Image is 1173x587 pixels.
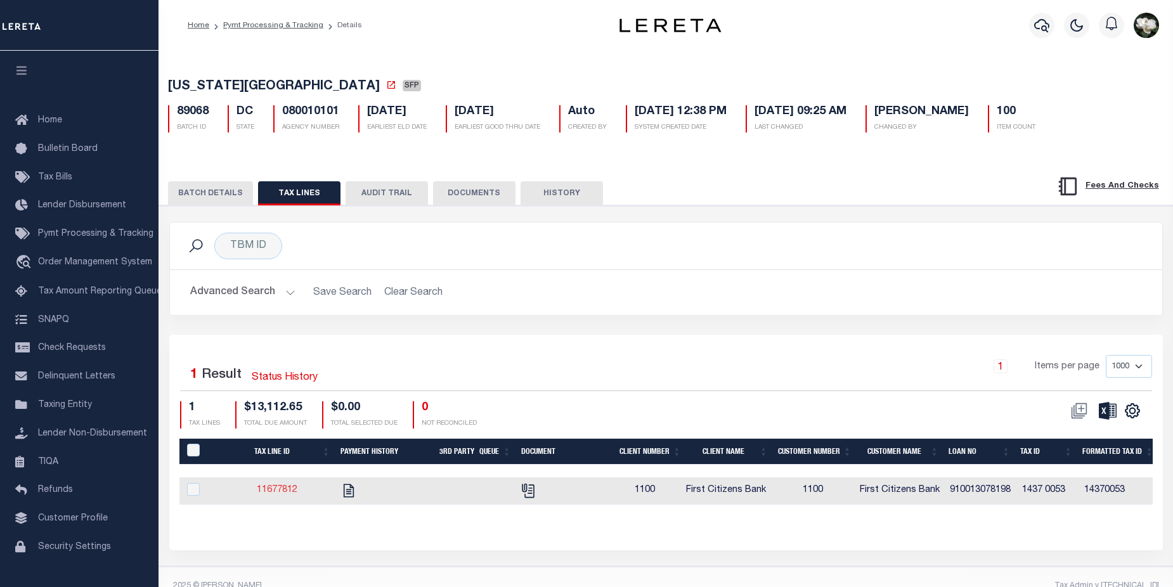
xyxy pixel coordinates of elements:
span: SNAPQ [38,315,69,324]
a: Pymt Processing & Tracking [223,22,323,29]
span: SFP [403,80,421,91]
h5: 080010101 [282,105,339,119]
th: Client Number: activate to sort column ascending [614,439,686,465]
th: Tax ID: activate to sort column ascending [1015,439,1077,465]
a: Status History [252,370,318,385]
h5: DC [237,105,254,119]
span: Pymt Processing & Tracking [38,229,153,238]
td: 910013078198 [945,477,1017,505]
p: SYSTEM CREATED DATE [635,123,727,132]
p: TOTAL DUE AMOUNT [244,419,307,429]
i: travel_explore [15,255,36,271]
span: First Citizens Bank [686,486,766,494]
td: 1437 0053 [1017,477,1079,505]
h4: $13,112.65 [244,401,307,415]
h5: Auto [568,105,607,119]
th: Formatted Tax ID: activate to sort column ascending [1077,439,1158,465]
th: 3rd Party [434,439,474,465]
a: Home [188,22,209,29]
span: Refunds [38,486,73,494]
th: Document [516,439,614,465]
h5: [DATE] [455,105,540,119]
p: STATE [237,123,254,132]
h5: [DATE] 12:38 PM [635,105,727,119]
a: SFP [403,81,421,94]
span: Security Settings [38,543,111,552]
button: HISTORY [521,181,603,205]
span: Lender Non-Disbursement [38,429,147,438]
td: 14370053 [1079,477,1160,505]
span: Home [38,116,62,125]
button: DOCUMENTS [433,181,515,205]
span: Check Requests [38,344,106,352]
th: Customer Number: activate to sort column ascending [773,439,857,465]
th: Tax Line ID: activate to sort column ascending [221,439,335,465]
li: Details [323,20,362,31]
h5: 100 [997,105,1035,119]
span: [US_STATE][GEOGRAPHIC_DATA] [168,81,380,93]
p: LAST CHANGED [755,123,846,132]
h5: [PERSON_NAME] [874,105,969,119]
a: 1 [994,359,1008,373]
p: EARLIEST GOOD THRU DATE [455,123,540,132]
h4: 1 [189,401,220,415]
button: TAX LINES [258,181,340,205]
div: TBM ID [214,233,282,259]
th: Queue: activate to sort column ascending [474,439,516,465]
p: ITEM COUNT [997,123,1035,132]
h4: $0.00 [331,401,398,415]
p: TOTAL SELECTED DUE [331,419,398,429]
label: Result [202,365,242,385]
span: Taxing Entity [38,401,92,410]
img: logo-dark.svg [619,18,721,32]
button: AUDIT TRAIL [346,181,428,205]
h4: 0 [422,401,477,415]
span: Order Management System [38,258,152,267]
p: AGENCY NUMBER [282,123,339,132]
span: First Citizens Bank [860,486,940,494]
button: Advanced Search [190,280,295,305]
p: NOT RECONCILED [422,419,477,429]
span: Bulletin Board [38,145,98,153]
th: Loan No: activate to sort column ascending [943,439,1015,465]
span: 1100 [803,486,823,494]
span: Customer Profile [38,514,108,523]
h5: [DATE] 09:25 AM [755,105,846,119]
span: Tax Amount Reporting Queue [38,287,162,296]
p: EARLIEST ELD DATE [367,123,427,132]
span: Lender Disbursement [38,201,126,210]
p: CHANGED BY [874,123,969,132]
p: TAX LINES [189,419,220,429]
span: TIQA [38,457,58,466]
th: Customer Name: activate to sort column ascending [857,439,943,465]
span: Delinquent Letters [38,372,115,381]
p: BATCH ID [177,123,209,132]
span: Items per page [1035,360,1099,374]
h5: [DATE] [367,105,427,119]
span: Tax Bills [38,173,72,182]
th: Client Name: activate to sort column ascending [686,439,773,465]
span: 1100 [635,486,655,494]
th: Payment History [335,439,434,465]
h5: 89068 [177,105,209,119]
th: PayeePaymentBatchId [179,439,221,465]
span: 1 [190,368,198,382]
a: 11677812 [257,486,297,494]
p: CREATED BY [568,123,607,132]
button: BATCH DETAILS [168,181,253,205]
button: Fees And Checks [1052,173,1164,200]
